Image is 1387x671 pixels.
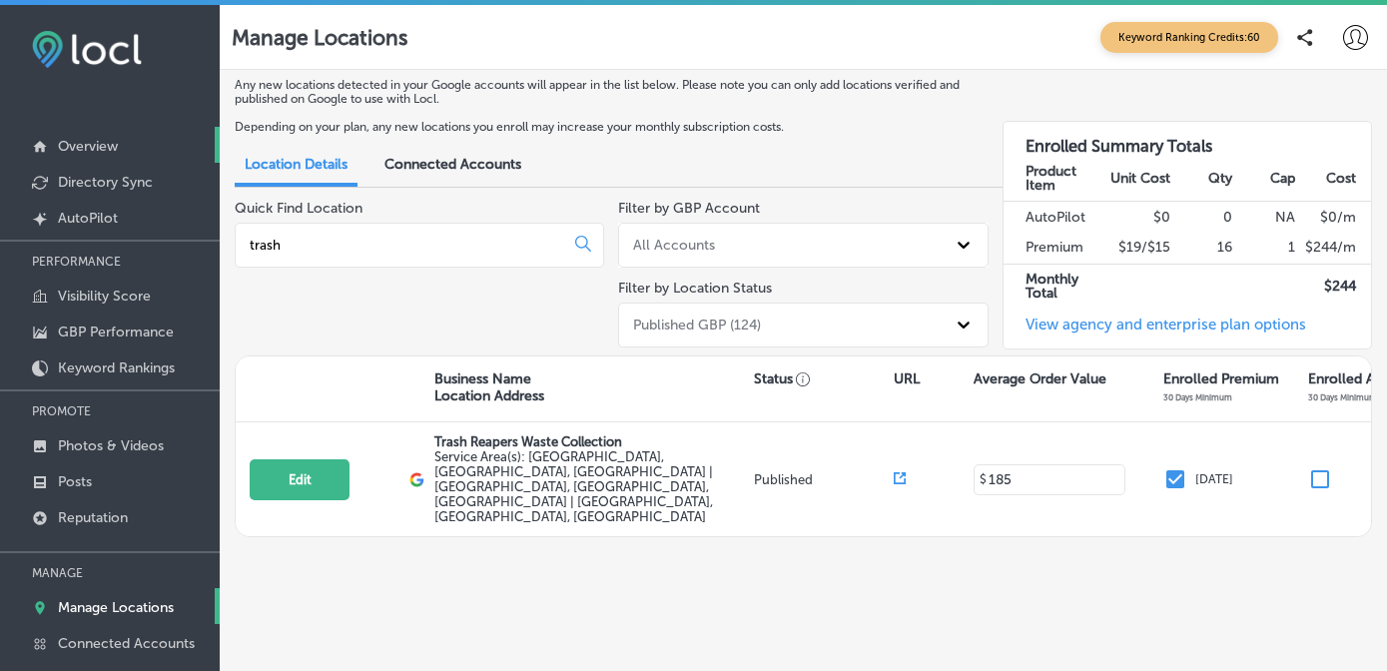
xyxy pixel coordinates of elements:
[58,324,174,340] p: GBP Performance
[633,237,715,254] div: All Accounts
[58,437,164,454] p: Photos & Videos
[1171,233,1234,264] td: 16
[1163,370,1279,387] p: Enrolled Premium
[235,78,974,106] p: Any new locations detected in your Google accounts will appear in the list below. Please note you...
[618,200,760,217] label: Filter by GBP Account
[409,472,424,487] img: logo
[58,210,118,227] p: AutoPilot
[974,370,1106,387] p: Average Order Value
[1026,163,1076,194] strong: Product Item
[58,509,128,526] p: Reputation
[1100,22,1278,53] span: Keyword Ranking Credits: 60
[245,156,347,173] span: Location Details
[58,359,175,376] p: Keyword Rankings
[1195,472,1233,486] p: [DATE]
[618,280,772,297] label: Filter by Location Status
[1233,156,1296,201] th: Cap
[434,434,749,449] p: Trash Reapers Waste Collection
[1308,392,1377,402] p: 30 Days Minimum
[58,599,174,616] p: Manage Locations
[1233,233,1296,264] td: 1
[1108,202,1171,233] td: $0
[250,459,349,500] button: Edit
[1296,202,1371,233] td: $ 0 /m
[633,317,761,334] div: Published GBP (124)
[1163,392,1232,402] p: 30 Days Minimum
[1296,264,1371,309] td: $ 244
[32,31,142,68] img: fda3e92497d09a02dc62c9cd864e3231.png
[58,473,92,490] p: Posts
[1296,233,1371,264] td: $ 244 /m
[980,472,987,486] p: $
[754,472,894,487] p: Published
[58,635,195,652] p: Connected Accounts
[1004,202,1108,233] td: AutoPilot
[232,25,407,50] p: Manage Locations
[1171,156,1234,201] th: Qty
[235,200,362,217] label: Quick Find Location
[1004,264,1108,309] td: Monthly Total
[248,236,559,254] input: All Locations
[58,174,153,191] p: Directory Sync
[58,288,151,305] p: Visibility Score
[1004,316,1306,348] a: View agency and enterprise plan options
[1171,202,1234,233] td: 0
[58,138,118,155] p: Overview
[754,370,894,387] p: Status
[1004,233,1108,264] td: Premium
[434,370,544,404] p: Business Name Location Address
[1233,202,1296,233] td: NA
[894,370,920,387] p: URL
[1296,156,1371,201] th: Cost
[434,449,713,524] span: Dallas, GA, USA | Acworth, GA, USA | Kennesaw, GA, USA
[1108,156,1171,201] th: Unit Cost
[235,120,974,134] p: Depending on your plan, any new locations you enroll may increase your monthly subscription costs.
[1004,122,1371,156] h3: Enrolled Summary Totals
[1108,233,1171,264] td: $19/$15
[384,156,521,173] span: Connected Accounts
